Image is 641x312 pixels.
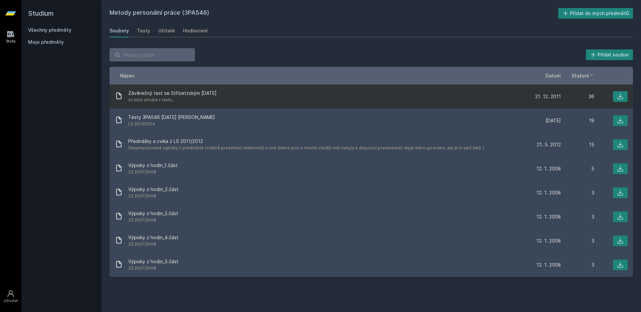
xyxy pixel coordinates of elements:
div: Učitelé [158,27,175,34]
span: ZS 2007/2008 [128,217,178,223]
div: 3 [561,189,594,196]
button: Stažení [572,72,594,79]
span: Výpisky z hodin_3.část [128,210,178,217]
a: Study [1,27,20,47]
a: Soubory [110,24,129,37]
span: Stažení [572,72,589,79]
span: 12. 1. 2008 [537,238,561,244]
div: Testy [137,27,150,34]
span: LS 2013/2014 [128,121,215,127]
div: 3 [561,262,594,268]
span: 12. 1. 2008 [537,165,561,172]
span: Závěrečný test se Střízetzským [DATE] [128,90,217,97]
a: Učitelé [158,24,175,37]
a: Uživatel [1,286,20,307]
span: Přednášky a cvika z LS 2011/2012 [128,138,484,145]
span: Výpisky z hodin_2.část [128,186,179,193]
span: ZS 2007/2008 [128,265,179,272]
button: Název [120,72,135,79]
button: Přidat do mých předmětů [558,8,633,19]
span: 21. 12. 2011 [535,93,561,100]
span: 12. 1. 2008 [537,213,561,220]
span: [DATE] [546,117,561,124]
div: Uživatel [4,298,18,303]
div: 5 [561,165,594,172]
div: 15 [561,141,594,148]
span: Moje předměty [28,39,64,45]
div: Study [6,39,16,44]
a: Všechny předměty [28,27,71,33]
span: ZS 2007/2008 [128,193,179,199]
div: 36 [561,93,594,100]
span: 12. 1. 2008 [537,262,561,268]
span: ZS 2007/2008 [128,241,179,248]
div: Soubory [110,27,129,34]
span: 12. 1. 2008 [537,189,561,196]
span: Výpisky z hodin_1.část [128,162,178,169]
input: Hledej soubor [110,48,195,61]
span: Testy 3PA546 [DATE] [PERSON_NAME] [128,114,215,121]
h2: Metody personální práce (3PA546) [110,8,558,19]
span: Výpisky z hodin_4.část [128,234,179,241]
div: 3 [561,213,594,220]
a: Testy [137,24,150,37]
div: Hodnocení [183,27,208,34]
button: Přidat soubor [586,49,633,60]
a: Hodnocení [183,24,208,37]
button: Datum [546,72,561,79]
div: 3 [561,238,594,244]
span: 21. 5. 2012 [537,141,561,148]
span: Výpisky z hodin_5.část [128,258,179,265]
span: Sesumarizované zápisky z přednášek (včetně prezentací externistů) a cvik (které jsou o mnoho chud... [128,145,484,151]
span: ZS 2007/2008 [128,169,178,175]
span: co bylo zhruba v testu... [128,97,217,103]
div: 19 [561,117,594,124]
